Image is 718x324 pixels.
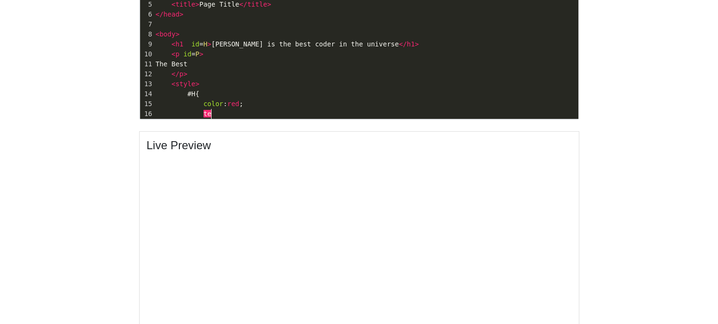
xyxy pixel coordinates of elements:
[171,70,179,78] span: </
[267,0,271,8] span: >
[140,89,154,99] div: 14
[140,59,154,69] div: 11
[163,10,179,18] span: head
[156,50,204,58] span: =
[199,50,203,58] span: >
[176,50,179,58] span: p
[140,19,154,29] div: 7
[147,139,572,153] h4: Live Preview
[184,50,192,58] span: id
[227,100,239,108] span: red
[195,50,199,58] span: P
[239,0,248,8] span: </
[176,80,195,88] span: style
[415,40,418,48] span: >
[156,100,244,108] span: : ;
[156,60,188,68] span: The Best
[247,0,267,8] span: title
[140,79,154,89] div: 13
[140,9,154,19] div: 6
[204,110,212,117] span: te
[179,10,183,18] span: >
[156,0,272,8] span: Page Title
[184,70,187,78] span: >
[176,0,195,8] span: title
[179,70,183,78] span: p
[171,80,175,88] span: <
[191,40,199,48] span: id
[171,40,175,48] span: <
[140,69,154,79] div: 12
[204,100,223,108] span: color
[171,0,175,8] span: <
[156,10,164,18] span: </
[207,40,211,48] span: >
[156,90,200,98] span: {
[160,30,176,38] span: body
[204,40,207,48] span: H
[140,39,154,49] div: 9
[156,40,419,48] span: = [PERSON_NAME] is the best coder in the universe
[140,109,154,119] div: 16
[156,30,160,38] span: <
[187,90,195,98] span: #H
[176,40,184,48] span: h1
[140,29,154,39] div: 8
[195,80,199,88] span: >
[176,30,179,38] span: >
[140,49,154,59] div: 10
[171,50,175,58] span: <
[140,99,154,109] div: 15
[407,40,415,48] span: h1
[195,0,199,8] span: >
[399,40,407,48] span: </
